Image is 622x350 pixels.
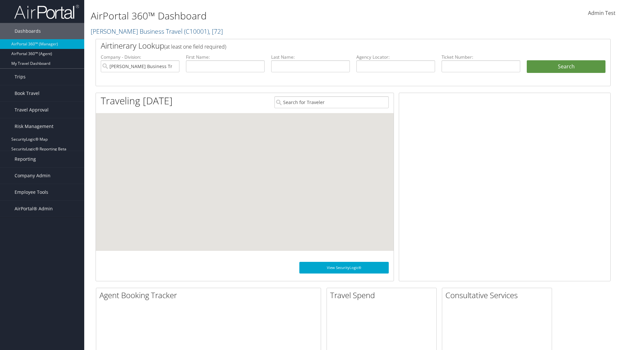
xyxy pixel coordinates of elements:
[356,54,435,60] label: Agency Locator:
[15,69,26,85] span: Trips
[271,54,350,60] label: Last Name:
[15,168,51,184] span: Company Admin
[274,96,389,108] input: Search for Traveler
[101,54,179,60] label: Company - Division:
[527,60,605,73] button: Search
[588,3,616,23] a: Admin Test
[91,27,223,36] a: [PERSON_NAME] Business Travel
[445,290,552,301] h2: Consultative Services
[184,27,209,36] span: ( C10001 )
[164,43,226,50] span: (at least one field required)
[15,102,49,118] span: Travel Approval
[15,184,48,200] span: Employee Tools
[330,290,436,301] h2: Travel Spend
[588,9,616,17] span: Admin Test
[15,23,41,39] span: Dashboards
[99,290,321,301] h2: Agent Booking Tracker
[15,151,36,167] span: Reporting
[442,54,520,60] label: Ticket Number:
[101,94,173,108] h1: Traveling [DATE]
[209,27,223,36] span: , [ 72 ]
[15,201,53,217] span: AirPortal® Admin
[14,4,79,19] img: airportal-logo.png
[299,262,389,274] a: View SecurityLogic®
[15,118,53,134] span: Risk Management
[91,9,441,23] h1: AirPortal 360™ Dashboard
[186,54,265,60] label: First Name:
[15,85,40,101] span: Book Travel
[101,40,563,51] h2: Airtinerary Lookup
